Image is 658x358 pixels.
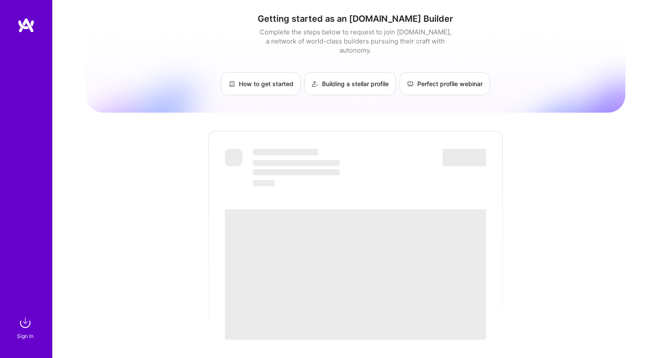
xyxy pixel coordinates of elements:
img: How to get started [228,80,235,87]
span: ‌ [253,160,340,166]
div: Sign In [17,331,34,341]
img: logo [17,17,35,33]
a: Perfect profile webinar [399,72,490,95]
div: Complete the steps below to request to join [DOMAIN_NAME], a network of world-class builders purs... [258,27,453,55]
span: ‌ [253,149,318,155]
h1: Getting started as an [DOMAIN_NAME] Builder [86,13,625,24]
span: ‌ [225,149,242,166]
img: Building a stellar profile [312,80,319,87]
a: sign inSign In [18,314,34,341]
a: Building a stellar profile [304,72,396,95]
span: ‌ [253,180,275,186]
span: ‌ [443,149,486,166]
a: How to get started [221,72,301,95]
span: ‌ [253,169,340,175]
span: ‌ [225,209,486,340]
img: sign in [17,314,34,331]
img: Perfect profile webinar [407,80,414,87]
